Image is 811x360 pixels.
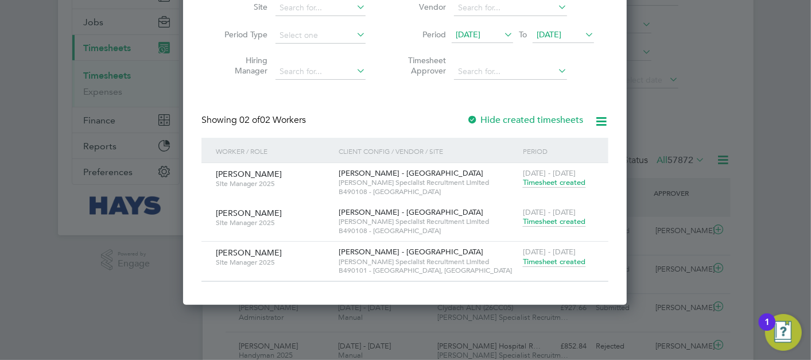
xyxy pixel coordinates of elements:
input: Search for... [454,64,567,80]
span: B490108 - [GEOGRAPHIC_DATA] [339,226,517,235]
span: [PERSON_NAME] Specialist Recruitment Limited [339,178,517,187]
span: [DATE] [537,29,561,40]
span: 02 of [239,114,260,126]
label: Vendor [394,2,446,12]
div: 1 [765,322,770,337]
span: [PERSON_NAME] [216,247,282,258]
span: Site Manager 2025 [216,179,330,188]
span: [PERSON_NAME] - [GEOGRAPHIC_DATA] [339,247,483,257]
span: [PERSON_NAME] [216,208,282,218]
span: B490108 - [GEOGRAPHIC_DATA] [339,187,517,196]
input: Select one [275,28,366,44]
span: Site Manager 2025 [216,218,330,227]
span: [PERSON_NAME] - [GEOGRAPHIC_DATA] [339,207,483,217]
label: Hide created timesheets [467,114,583,126]
span: [PERSON_NAME] Specialist Recruitment Limited [339,217,517,226]
span: [DATE] - [DATE] [523,207,576,217]
label: Timesheet Approver [394,55,446,76]
button: Open Resource Center, 1 new notification [765,314,802,351]
label: Site [216,2,267,12]
div: Client Config / Vendor / Site [336,138,520,164]
span: [PERSON_NAME] Specialist Recruitment Limited [339,257,517,266]
div: Period [520,138,597,164]
span: Timesheet created [523,216,585,227]
div: Worker / Role [213,138,336,164]
label: Period [394,29,446,40]
span: Timesheet created [523,257,585,267]
label: Period Type [216,29,267,40]
span: [DATE] - [DATE] [523,168,576,178]
span: Site Manager 2025 [216,258,330,267]
span: [DATE] [456,29,480,40]
span: Timesheet created [523,177,585,188]
div: Showing [201,114,308,126]
span: To [515,27,530,42]
span: B490101 - [GEOGRAPHIC_DATA], [GEOGRAPHIC_DATA] [339,266,517,275]
input: Search for... [275,64,366,80]
label: Hiring Manager [216,55,267,76]
span: [PERSON_NAME] - [GEOGRAPHIC_DATA] [339,168,483,178]
span: [PERSON_NAME] [216,169,282,179]
span: [DATE] - [DATE] [523,247,576,257]
span: 02 Workers [239,114,306,126]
